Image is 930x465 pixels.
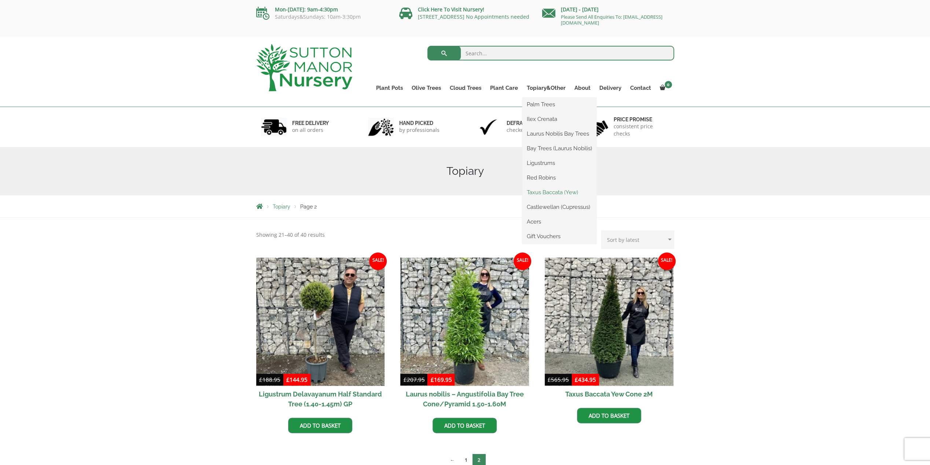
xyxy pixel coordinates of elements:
[259,376,262,383] span: £
[665,81,672,88] span: 0
[507,126,555,134] p: checked & Licensed
[522,114,596,125] a: Ilex Crenata
[273,204,290,210] a: Topiary
[626,83,655,93] a: Contact
[256,14,388,20] p: Saturdays&Sundays: 10am-3:30pm
[399,120,440,126] h6: hand picked
[577,408,641,423] a: Add to basket: “Taxus Baccata Yew Cone 2M”
[256,44,352,91] img: logo
[522,216,596,227] a: Acers
[259,376,280,383] bdi: 188.95
[522,128,596,139] a: Laurus Nobilis Bay Trees
[545,258,673,386] img: Taxus Baccata Yew Cone 2M
[418,6,484,13] a: Click Here To Visit Nursery!
[522,172,596,183] a: Red Robins
[570,83,595,93] a: About
[542,5,674,14] p: [DATE] - [DATE]
[368,118,394,136] img: 2.jpg
[548,376,551,383] span: £
[400,258,529,413] a: Sale! Laurus nobilis – Angustifolia Bay Tree Cone/Pyramid 1.50-1.60M
[522,158,596,169] a: Ligustrums
[292,126,329,134] p: on all orders
[256,386,385,412] h2: Ligustrum Delavayanum Half Standard Tree (1.40-1.45m) GP
[595,83,626,93] a: Delivery
[288,418,352,433] a: Add to basket: “Ligustrum Delavayanum Half Standard Tree (1.40-1.45m) GP”
[403,376,407,383] span: £
[403,376,424,383] bdi: 207.95
[418,13,529,20] a: [STREET_ADDRESS] No Appointments needed
[522,231,596,242] a: Gift Vouchers
[655,83,674,93] a: 0
[614,123,669,137] p: consistent price checks
[614,116,669,123] h6: Price promise
[256,258,385,386] img: Ligustrum Delavayanum Half Standard Tree (1.40-1.45m) GP
[286,376,308,383] bdi: 144.95
[575,376,578,383] span: £
[575,376,596,383] bdi: 434.95
[522,83,570,93] a: Topiary&Other
[486,83,522,93] a: Plant Care
[369,252,387,270] span: Sale!
[399,126,440,134] p: by professionals
[427,46,674,60] input: Search...
[475,118,501,136] img: 3.jpg
[256,165,674,178] h1: Topiary
[430,376,434,383] span: £
[548,376,569,383] bdi: 565.95
[286,376,290,383] span: £
[400,386,529,412] h2: Laurus nobilis – Angustifolia Bay Tree Cone/Pyramid 1.50-1.60M
[430,376,452,383] bdi: 169.95
[545,386,673,402] h2: Taxus Baccata Yew Cone 2M
[514,252,531,270] span: Sale!
[256,203,674,209] nav: Breadcrumbs
[445,83,486,93] a: Cloud Trees
[256,230,325,239] p: Showing 21–40 of 40 results
[400,258,529,386] img: Laurus nobilis - Angustifolia Bay Tree Cone/Pyramid 1.50-1.60M
[407,83,445,93] a: Olive Trees
[658,252,676,270] span: Sale!
[545,258,673,403] a: Sale! Taxus Baccata Yew Cone 2M
[561,14,662,26] a: Please Send All Enquiries To: [EMAIL_ADDRESS][DOMAIN_NAME]
[292,120,329,126] h6: FREE DELIVERY
[522,99,596,110] a: Palm Trees
[522,187,596,198] a: Taxus Baccata (Yew)
[522,143,596,154] a: Bay Trees (Laurus Nobilis)
[601,230,674,249] select: Shop order
[433,418,497,433] a: Add to basket: “Laurus nobilis - Angustifolia Bay Tree Cone/Pyramid 1.50-1.60M”
[507,120,555,126] h6: Defra approved
[300,204,317,210] span: Page 2
[261,118,287,136] img: 1.jpg
[256,258,385,413] a: Sale! Ligustrum Delavayanum Half Standard Tree (1.40-1.45m) GP
[522,202,596,213] a: Castlewellan (Cupressus)
[372,83,407,93] a: Plant Pots
[256,5,388,14] p: Mon-[DATE]: 9am-4:30pm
